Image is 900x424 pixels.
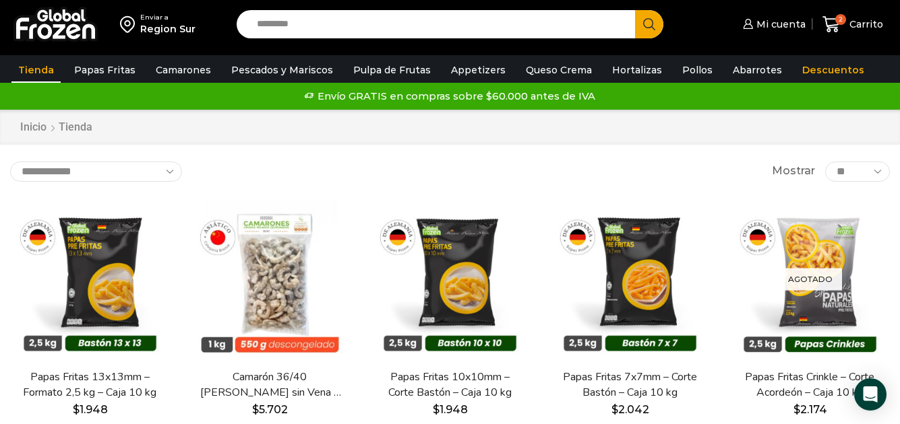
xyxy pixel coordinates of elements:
[793,403,827,416] bdi: 2.174
[252,403,259,416] span: $
[252,403,288,416] bdi: 5.702
[558,369,702,400] a: Papas Fritas 7x7mm – Corte Bastón – Caja 10 kg
[611,403,649,416] bdi: 2.042
[779,269,842,291] p: Agotado
[73,403,108,416] bdi: 1.948
[819,9,887,40] a: 2 Carrito
[676,57,719,83] a: Pollos
[793,403,800,416] span: $
[740,11,806,38] a: Mi cuenta
[73,403,80,416] span: $
[433,403,440,416] span: $
[59,120,92,133] h1: Tienda
[378,369,522,400] a: Papas Fritas 10x10mm – Corte Bastón – Caja 10 kg
[854,378,887,411] div: Open Intercom Messenger
[753,17,806,31] span: Mi cuenta
[18,369,162,400] a: Papas Fritas 13x13mm – Formato 2,5 kg – Caja 10 kg
[10,162,182,182] select: Pedido de la tienda
[519,57,599,83] a: Queso Crema
[20,120,92,135] nav: Breadcrumb
[198,369,342,400] a: Camarón 36/40 [PERSON_NAME] sin Vena – Bronze – Caja 10 kg
[67,57,142,83] a: Papas Fritas
[605,57,669,83] a: Hortalizas
[347,57,438,83] a: Pulpa de Frutas
[835,14,846,25] span: 2
[635,10,663,38] button: Search button
[224,57,340,83] a: Pescados y Mariscos
[120,13,140,36] img: address-field-icon.svg
[611,403,618,416] span: $
[444,57,512,83] a: Appetizers
[772,164,815,179] span: Mostrar
[738,369,882,400] a: Papas Fritas Crinkle – Corte Acordeón – Caja 10 kg
[11,57,61,83] a: Tienda
[140,22,196,36] div: Region Sur
[140,13,196,22] div: Enviar a
[796,57,871,83] a: Descuentos
[726,57,789,83] a: Abarrotes
[846,17,883,31] span: Carrito
[433,403,468,416] bdi: 1.948
[149,57,218,83] a: Camarones
[20,120,47,135] a: Inicio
